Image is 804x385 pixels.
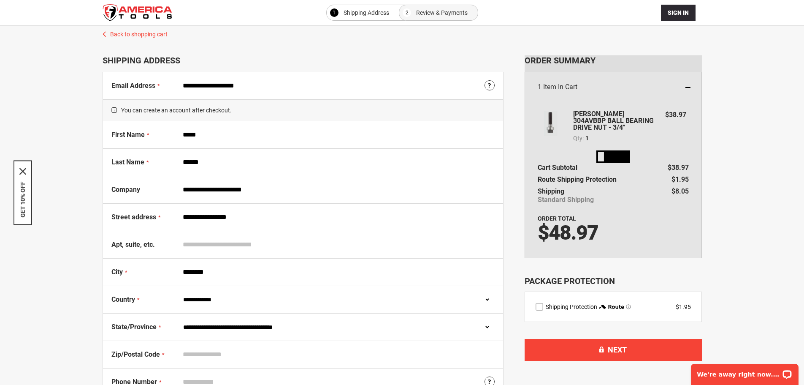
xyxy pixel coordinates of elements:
div: $1.95 [676,303,691,311]
span: Learn more [626,304,631,309]
span: Country [111,295,135,303]
img: America Tools [103,4,172,21]
span: 2 [406,8,409,18]
div: route shipping protection selector element [536,303,691,311]
img: Loading... [596,150,630,163]
span: Shipping Protection [546,303,597,310]
span: Next [608,345,627,354]
div: Package Protection [525,275,702,287]
button: GET 10% OFF [19,181,26,217]
span: First Name [111,131,145,139]
span: Company [111,186,140,194]
span: Zip/Postal Code [111,350,160,358]
button: Next [525,339,702,361]
a: store logo [103,4,172,21]
span: Street address [111,213,156,221]
span: 1 [333,8,336,18]
span: Email Address [111,82,155,90]
span: City [111,268,123,276]
button: Sign In [661,5,696,21]
span: You can create an account after checkout. [103,99,503,121]
span: Shipping Address [344,8,389,18]
span: Sign In [668,9,689,16]
span: Review & Payments [416,8,468,18]
div: Shipping Address [103,55,504,66]
span: Apt, suite, etc. [111,240,155,248]
span: State/Province [111,323,157,331]
svg: close icon [19,168,26,175]
span: Last Name [111,158,144,166]
iframe: LiveChat chat widget [685,358,804,385]
a: Back to shopping cart [94,26,710,38]
button: Close [19,168,26,175]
